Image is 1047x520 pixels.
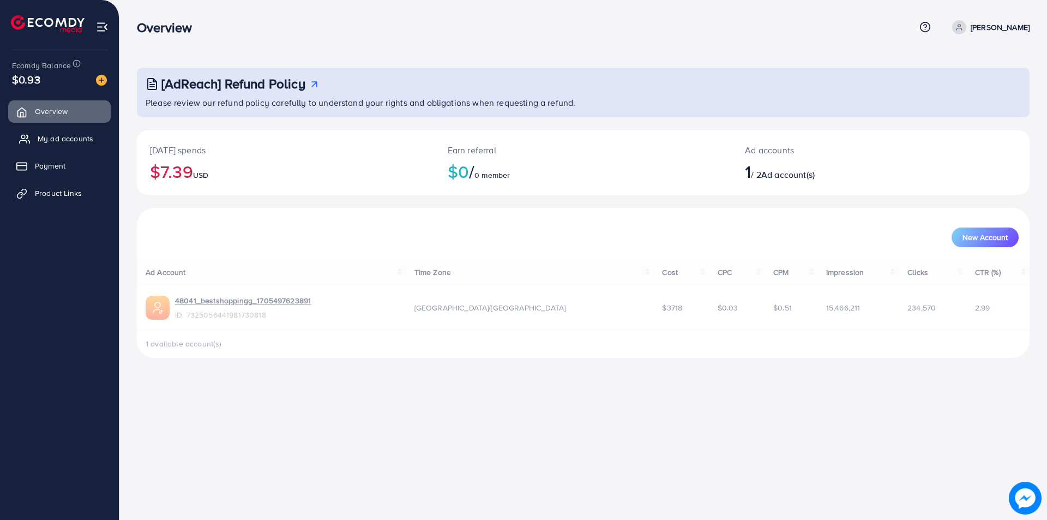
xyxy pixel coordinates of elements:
[745,159,751,184] span: 1
[96,75,107,86] img: image
[745,161,942,182] h2: / 2
[38,133,93,144] span: My ad accounts
[745,144,942,157] p: Ad accounts
[193,170,208,181] span: USD
[11,15,85,32] img: logo
[8,100,111,122] a: Overview
[761,169,815,181] span: Ad account(s)
[8,128,111,150] a: My ad accounts
[962,234,1008,241] span: New Account
[96,21,109,33] img: menu
[146,96,1023,109] p: Please review our refund policy carefully to understand your rights and obligations when requesti...
[35,188,82,199] span: Product Links
[150,161,422,182] h2: $7.39
[971,21,1030,34] p: [PERSON_NAME]
[448,144,719,157] p: Earn referral
[161,76,305,92] h3: [AdReach] Refund Policy
[952,228,1019,247] button: New Account
[948,20,1030,34] a: [PERSON_NAME]
[137,20,201,35] h3: Overview
[35,160,65,171] span: Payment
[8,182,111,204] a: Product Links
[448,161,719,182] h2: $0
[35,106,68,117] span: Overview
[12,60,71,71] span: Ecomdy Balance
[1009,482,1041,514] img: image
[150,144,422,157] p: [DATE] spends
[12,71,40,87] span: $0.93
[469,159,474,184] span: /
[474,170,510,181] span: 0 member
[8,155,111,177] a: Payment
